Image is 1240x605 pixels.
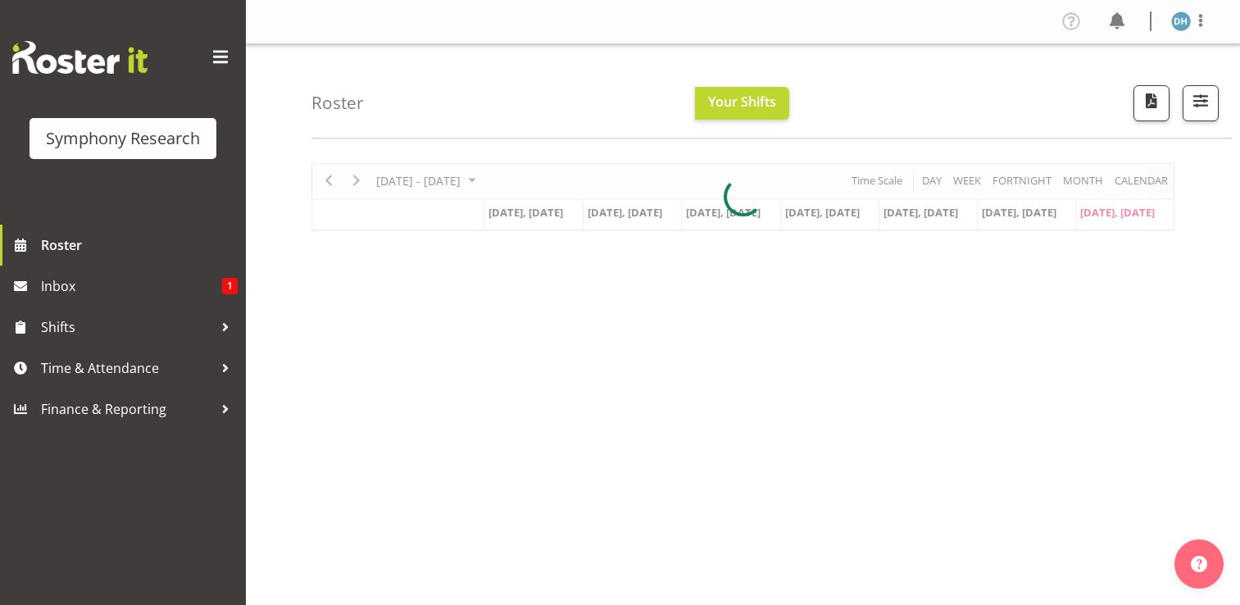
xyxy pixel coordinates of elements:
[1171,11,1191,31] img: deborah-hull-brown2052.jpg
[41,397,213,421] span: Finance & Reporting
[1183,85,1219,121] button: Filter Shifts
[222,278,238,294] span: 1
[46,126,200,151] div: Symphony Research
[41,356,213,380] span: Time & Attendance
[41,233,238,257] span: Roster
[1191,556,1207,572] img: help-xxl-2.png
[695,87,789,120] button: Your Shifts
[41,315,213,339] span: Shifts
[708,93,776,111] span: Your Shifts
[311,93,364,112] h4: Roster
[1133,85,1170,121] button: Download a PDF of the roster according to the set date range.
[12,41,148,74] img: Rosterit website logo
[41,274,222,298] span: Inbox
